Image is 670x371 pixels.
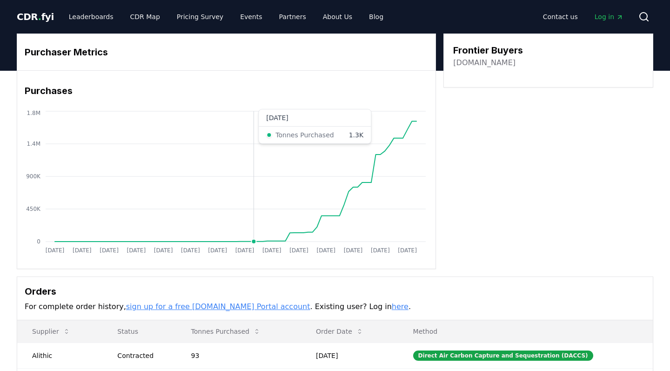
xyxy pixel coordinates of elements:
button: Order Date [308,322,371,341]
a: [DOMAIN_NAME] [453,57,516,68]
h3: Purchases [25,84,428,98]
tspan: [DATE] [289,247,308,254]
p: For complete order history, . Existing user? Log in . [25,301,645,312]
a: sign up for a free [DOMAIN_NAME] Portal account [126,302,310,311]
a: Blog [362,8,391,25]
tspan: [DATE] [316,247,335,254]
a: here [392,302,409,311]
tspan: [DATE] [371,247,390,254]
tspan: [DATE] [73,247,92,254]
tspan: [DATE] [154,247,173,254]
td: Alithic [17,343,102,368]
button: Supplier [25,322,78,341]
a: About Us [315,8,360,25]
h3: Frontier Buyers [453,43,523,57]
tspan: [DATE] [181,247,200,254]
span: Log in [595,12,623,21]
div: Direct Air Carbon Capture and Sequestration (DACCS) [413,351,593,361]
tspan: [DATE] [127,247,146,254]
h3: Purchaser Metrics [25,45,428,59]
a: CDR Map [123,8,167,25]
span: CDR fyi [17,11,54,22]
a: Leaderboards [61,8,121,25]
p: Method [406,327,645,336]
span: . [38,11,41,22]
tspan: 900K [26,173,41,180]
a: Log in [587,8,631,25]
td: 93 [176,343,301,368]
tspan: 1.8M [27,110,40,116]
a: Events [233,8,269,25]
tspan: [DATE] [344,247,363,254]
button: Tonnes Purchased [184,322,268,341]
nav: Main [61,8,391,25]
h3: Orders [25,284,645,298]
tspan: [DATE] [235,247,255,254]
div: Contracted [117,351,168,360]
tspan: [DATE] [398,247,417,254]
tspan: 1.4M [27,141,40,147]
a: Pricing Survey [169,8,231,25]
tspan: 450K [26,206,41,212]
p: Status [110,327,168,336]
tspan: [DATE] [262,247,281,254]
tspan: [DATE] [46,247,65,254]
a: Partners [272,8,314,25]
a: CDR.fyi [17,10,54,23]
a: Contact us [536,8,585,25]
td: [DATE] [301,343,398,368]
tspan: 0 [37,238,40,245]
tspan: [DATE] [208,247,227,254]
tspan: [DATE] [100,247,119,254]
nav: Main [536,8,631,25]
